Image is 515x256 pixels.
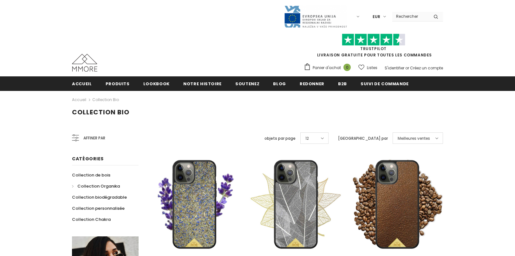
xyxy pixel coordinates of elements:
img: Javni Razpis [284,5,347,28]
span: or [405,65,409,71]
span: Notre histoire [183,81,222,87]
span: Collection Organika [77,183,120,189]
a: Notre histoire [183,76,222,91]
label: [GEOGRAPHIC_DATA] par [338,135,388,142]
a: Redonner [300,76,324,91]
span: 12 [305,135,309,142]
a: Listes [358,62,377,73]
span: Produits [106,81,130,87]
a: Créez un compte [410,65,443,71]
a: Suivi de commande [361,76,409,91]
input: Search Site [392,12,429,21]
span: Collection personnalisée [72,205,125,211]
img: Cas MMORE [72,54,97,72]
span: Collection de bois [72,172,110,178]
a: S'identifier [385,65,404,71]
a: Collection biodégradable [72,192,127,203]
span: Collection Chakra [72,216,111,222]
a: TrustPilot [360,46,387,51]
a: Collection Organika [72,181,120,192]
a: Blog [273,76,286,91]
a: Produits [106,76,130,91]
span: Collection Bio [72,108,129,117]
span: Lookbook [143,81,170,87]
a: B2B [338,76,347,91]
a: Collection personnalisée [72,203,125,214]
a: Lookbook [143,76,170,91]
a: soutenez [235,76,259,91]
span: Suivi de commande [361,81,409,87]
span: Accueil [72,81,92,87]
img: Faites confiance aux étoiles pilotes [342,34,405,46]
span: B2B [338,81,347,87]
span: Meilleures ventes [398,135,430,142]
a: Collection de bois [72,170,110,181]
span: soutenez [235,81,259,87]
span: Collection biodégradable [72,194,127,200]
a: Collection Bio [92,97,119,102]
label: objets par page [264,135,296,142]
span: Listes [367,65,377,71]
span: LIVRAISON GRATUITE POUR TOUTES LES COMMANDES [304,36,443,58]
a: Panier d'achat 0 [304,63,354,73]
a: Collection Chakra [72,214,111,225]
a: Accueil [72,76,92,91]
span: 0 [343,64,351,71]
span: Redonner [300,81,324,87]
span: EUR [373,14,380,20]
span: Blog [273,81,286,87]
span: Panier d'achat [313,65,341,71]
span: Catégories [72,156,104,162]
span: Affiner par [83,135,105,142]
a: Javni Razpis [284,14,347,19]
a: Accueil [72,96,86,104]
